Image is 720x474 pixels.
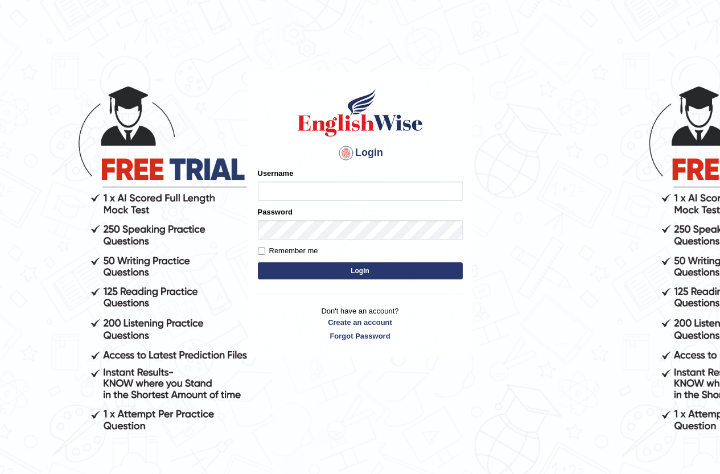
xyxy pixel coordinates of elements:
input: Remember me [258,248,265,255]
img: Logo of English Wise sign in for intelligent practice with AI [295,87,425,138]
label: Remember me [258,245,318,257]
a: Create an account [258,317,463,328]
a: Forgot Password [258,331,463,341]
label: Password [258,207,293,217]
h4: Login [258,144,463,162]
button: Login [258,262,463,279]
label: Username [258,168,294,179]
p: Don't have an account? [258,306,463,341]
